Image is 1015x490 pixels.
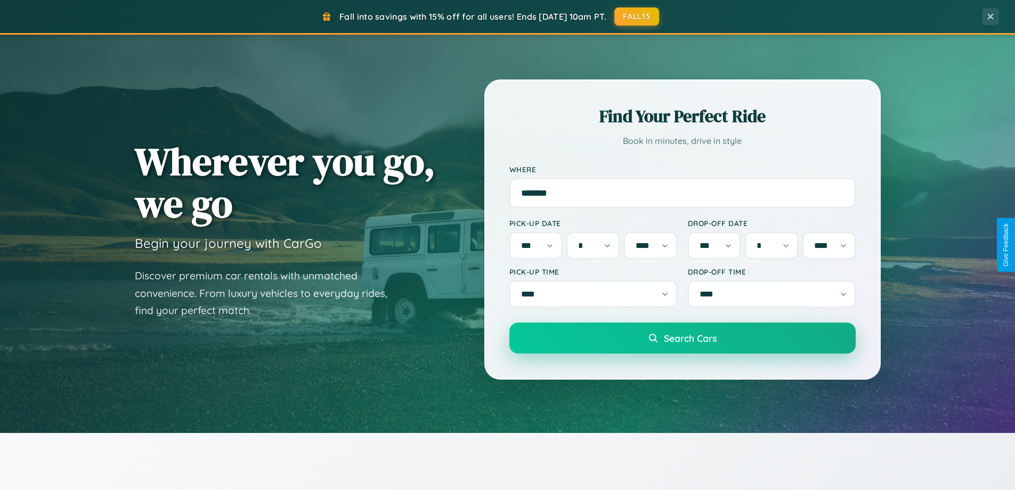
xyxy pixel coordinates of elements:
p: Discover premium car rentals with unmatched convenience. From luxury vehicles to everyday rides, ... [135,267,401,319]
h2: Find Your Perfect Ride [509,105,856,128]
button: FALL15 [614,7,659,26]
div: Give Feedback [1002,223,1010,267]
h3: Begin your journey with CarGo [135,235,322,251]
p: Book in minutes, drive in style [509,133,856,149]
label: Drop-off Time [688,267,856,276]
label: Pick-up Date [509,219,677,228]
span: Fall into savings with 15% off for all users! Ends [DATE] 10am PT. [339,11,606,22]
label: Where [509,165,856,174]
h1: Wherever you go, we go [135,140,435,224]
button: Search Cars [509,323,856,354]
label: Drop-off Date [688,219,856,228]
span: Search Cars [664,332,717,344]
label: Pick-up Time [509,267,677,276]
